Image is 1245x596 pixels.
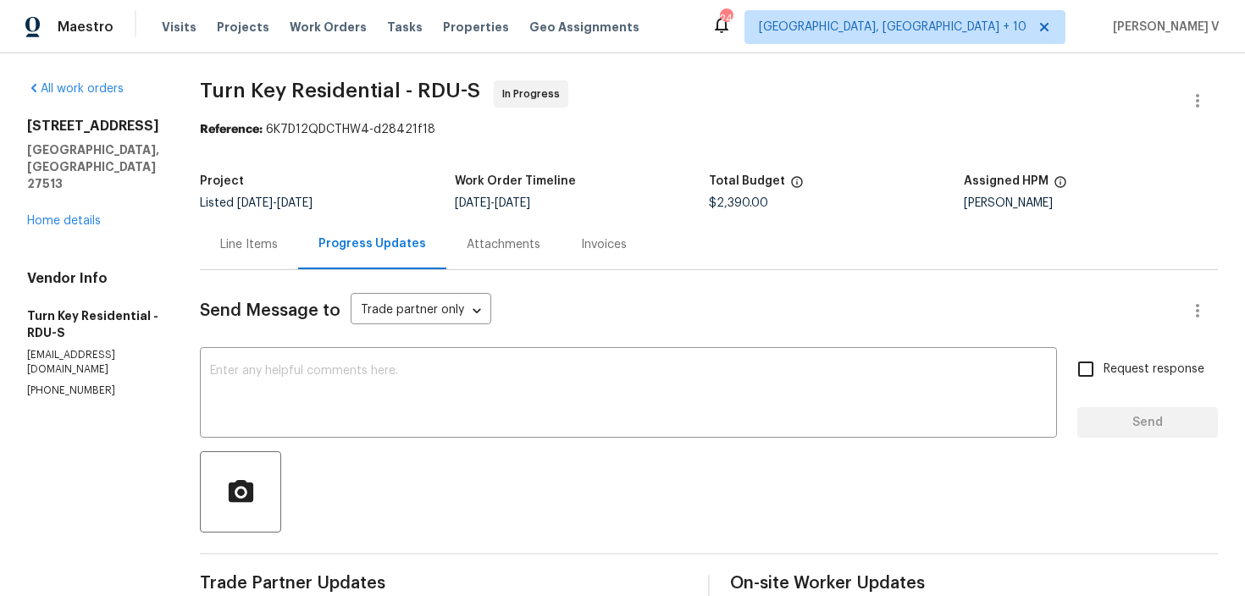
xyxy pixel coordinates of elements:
span: Visits [162,19,196,36]
div: Progress Updates [318,235,426,252]
span: Send Message to [200,302,340,319]
span: [DATE] [495,197,530,209]
h5: Project [200,175,244,187]
span: Request response [1104,361,1204,378]
span: - [237,197,313,209]
span: [PERSON_NAME] V [1106,19,1220,36]
span: The hpm assigned to this work order. [1054,175,1067,197]
span: [DATE] [237,197,273,209]
span: Projects [217,19,269,36]
span: On-site Worker Updates [730,575,1218,592]
span: [DATE] [277,197,313,209]
div: Trade partner only [351,297,491,325]
h5: Assigned HPM [964,175,1049,187]
div: Line Items [220,236,278,253]
p: [EMAIL_ADDRESS][DOMAIN_NAME] [27,348,159,377]
span: Work Orders [290,19,367,36]
span: In Progress [502,86,567,102]
div: [PERSON_NAME] [964,197,1219,209]
span: Properties [443,19,509,36]
p: [PHONE_NUMBER] [27,384,159,398]
h4: Vendor Info [27,270,159,287]
span: Maestro [58,19,113,36]
a: Home details [27,215,101,227]
h5: Work Order Timeline [455,175,576,187]
h5: Total Budget [709,175,785,187]
div: 245 [720,10,732,27]
span: Trade Partner Updates [200,575,688,592]
a: All work orders [27,83,124,95]
span: The total cost of line items that have been proposed by Opendoor. This sum includes line items th... [790,175,804,197]
span: Geo Assignments [529,19,639,36]
span: [GEOGRAPHIC_DATA], [GEOGRAPHIC_DATA] + 10 [759,19,1026,36]
span: Listed [200,197,313,209]
span: $2,390.00 [709,197,768,209]
h2: [STREET_ADDRESS] [27,118,159,135]
div: 6K7D12QDCTHW4-d28421f18 [200,121,1218,138]
span: Turn Key Residential - RDU-S [200,80,480,101]
span: Tasks [387,21,423,33]
b: Reference: [200,124,263,135]
div: Invoices [581,236,627,253]
h5: [GEOGRAPHIC_DATA], [GEOGRAPHIC_DATA] 27513 [27,141,159,192]
span: - [455,197,530,209]
span: [DATE] [455,197,490,209]
h5: Turn Key Residential - RDU-S [27,307,159,341]
div: Attachments [467,236,540,253]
